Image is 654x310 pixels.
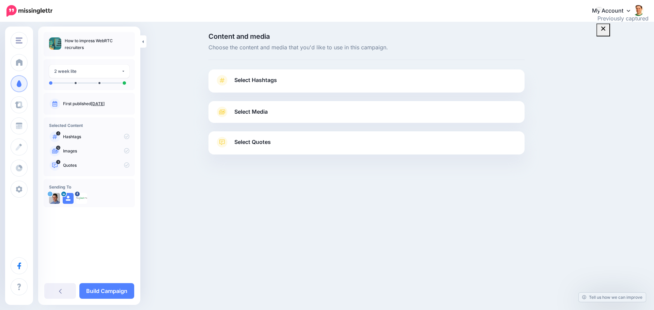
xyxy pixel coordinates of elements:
span: 9 [56,160,60,164]
a: My Account [585,3,644,19]
a: Select Hashtags [215,75,518,93]
img: menu.png [16,37,22,44]
img: 79c216daaef1401e45ea5a3fdc8712a1_thumb.jpg [49,37,61,50]
p: Images [63,148,129,154]
p: Quotes [63,162,129,168]
h4: Selected Content [49,123,129,128]
span: 0 [56,131,60,135]
span: Select Hashtags [234,76,277,85]
img: portrait-512x512-19370.jpg [49,193,60,204]
img: 14446026_998167033644330_331161593929244144_n-bsa28576.png [76,193,87,204]
button: 2 week lite [49,65,129,78]
span: Select Quotes [234,137,271,147]
div: 2 week lite [54,67,121,75]
img: user_default_image.png [63,193,74,204]
p: How to impress WebRTC recruiters [65,37,129,51]
span: Content and media [208,33,525,40]
a: Select Quotes [215,137,518,154]
h4: Sending To [49,184,129,190]
a: Tell us how we can improve [579,293,646,302]
p: First published [63,101,129,107]
p: Hashtags [63,134,129,140]
span: Choose the content and media that you'd like to use in this campaign. [208,43,525,52]
span: Select Media [234,107,268,116]
span: 12 [56,146,60,150]
a: Select Media [215,107,518,117]
img: Missinglettr [6,5,52,17]
a: [DATE] [91,101,105,106]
